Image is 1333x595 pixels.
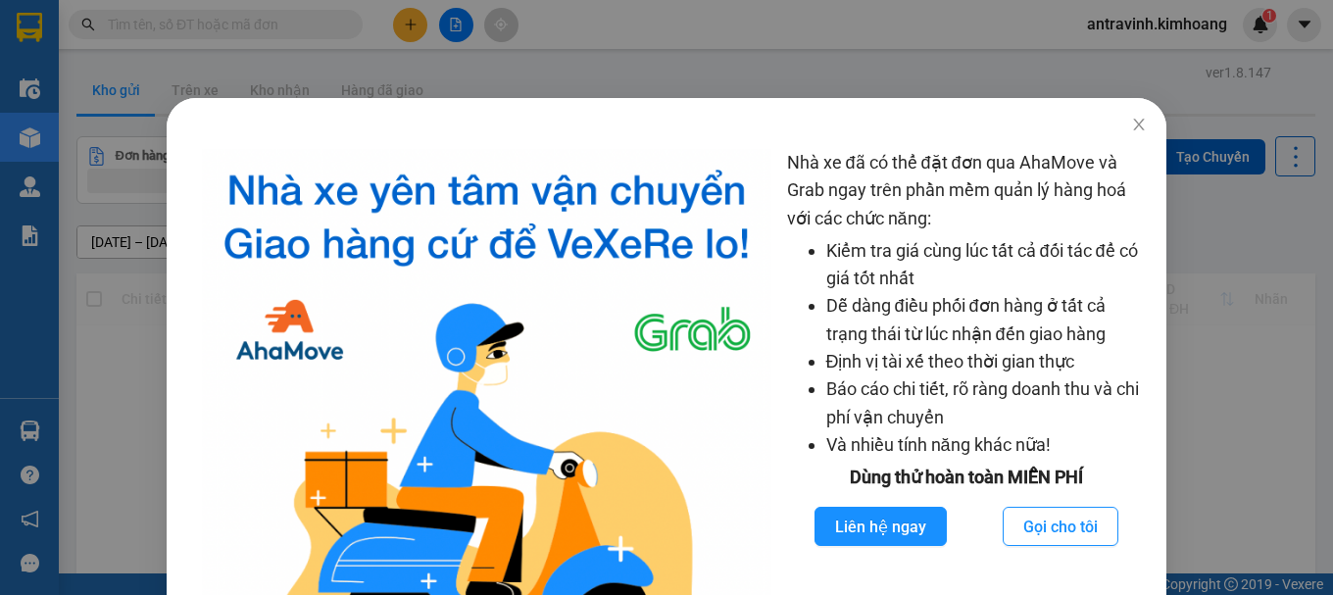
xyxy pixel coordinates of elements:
[826,431,1148,459] li: Và nhiều tính năng khác nữa!
[787,464,1148,491] div: Dùng thử hoàn toàn MIỄN PHÍ
[826,375,1148,431] li: Báo cáo chi tiết, rõ ràng doanh thu và chi phí vận chuyển
[1023,515,1098,539] span: Gọi cho tôi
[826,237,1148,293] li: Kiểm tra giá cùng lúc tất cả đối tác để có giá tốt nhất
[826,348,1148,375] li: Định vị tài xế theo thời gian thực
[826,292,1148,348] li: Dễ dàng điều phối đơn hàng ở tất cả trạng thái từ lúc nhận đến giao hàng
[815,507,947,546] button: Liên hệ ngay
[1131,117,1147,132] span: close
[1111,98,1166,153] button: Close
[1003,507,1118,546] button: Gọi cho tôi
[835,515,926,539] span: Liên hệ ngay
